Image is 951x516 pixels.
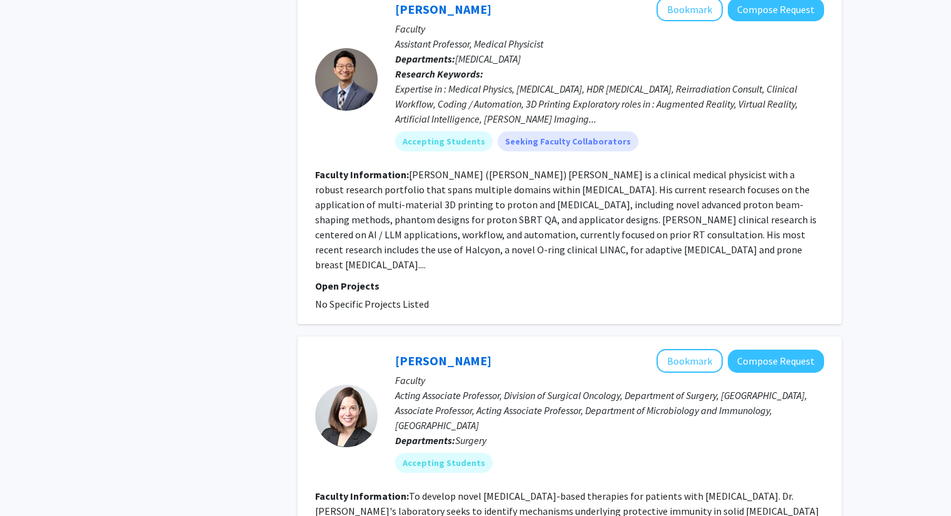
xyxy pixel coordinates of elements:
div: Expertise in : Medical Physics, [MEDICAL_DATA], HDR [MEDICAL_DATA], Reirradiation Consult, Clinic... [395,81,824,126]
p: Faculty [395,21,824,36]
b: Faculty Information: [315,168,409,181]
p: Acting Associate Professor, Division of Surgical Oncology, Department of Surgery, [GEOGRAPHIC_DAT... [395,388,824,433]
b: Faculty Information: [315,490,409,502]
b: Research Keywords: [395,68,483,80]
p: Faculty [395,373,824,388]
span: Surgery [455,434,486,447]
mat-chip: Accepting Students [395,453,493,473]
button: Add Chrystal Paulos to Bookmarks [657,349,723,373]
span: [MEDICAL_DATA] [455,53,521,65]
b: Departments: [395,53,455,65]
iframe: Chat [9,460,53,507]
mat-chip: Seeking Faculty Collaborators [498,131,638,151]
button: Compose Request to Chrystal Paulos [728,350,824,373]
span: No Specific Projects Listed [315,298,429,310]
p: Assistant Professor, Medical Physicist [395,36,824,51]
b: Departments: [395,434,455,447]
a: [PERSON_NAME] [395,353,491,368]
fg-read-more: [PERSON_NAME] ([PERSON_NAME]) [PERSON_NAME] is a clinical medical physicist with a robust researc... [315,168,817,271]
mat-chip: Accepting Students [395,131,493,151]
p: Open Projects [315,278,824,293]
a: [PERSON_NAME] [395,1,491,17]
